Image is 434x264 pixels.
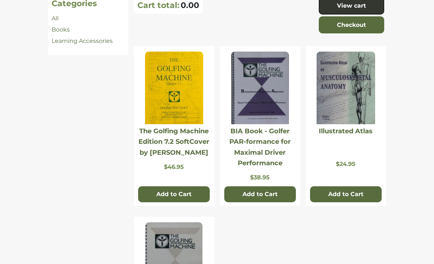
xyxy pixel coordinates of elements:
[137,0,180,10] p: Cart total:
[145,52,203,124] img: The Golfing Machine Edition 7.2 SoftCover by Homer Kelley
[310,186,382,202] button: Add to Cart
[319,127,373,135] a: Illustrated Atlas
[138,186,210,202] button: Add to Cart
[231,52,289,124] img: BIA Book - Golfer PAR-formance for Maximal Driver Performance
[229,127,291,167] a: BIA Book - Golfer PAR-formance for Maximal Driver Performance
[138,127,209,157] a: The Golfing Machine Edition 7.2 SoftCover by [PERSON_NAME]
[52,37,113,44] a: Learning Accessories
[52,15,59,22] a: All
[309,161,382,167] p: $24.95
[181,0,199,10] span: 0.00
[137,163,210,170] p: $46.95
[224,174,297,181] p: $38.95
[52,26,70,33] a: Books
[319,16,384,34] a: Checkout
[224,186,296,202] button: Add to Cart
[317,52,375,124] img: Illustrated Atlas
